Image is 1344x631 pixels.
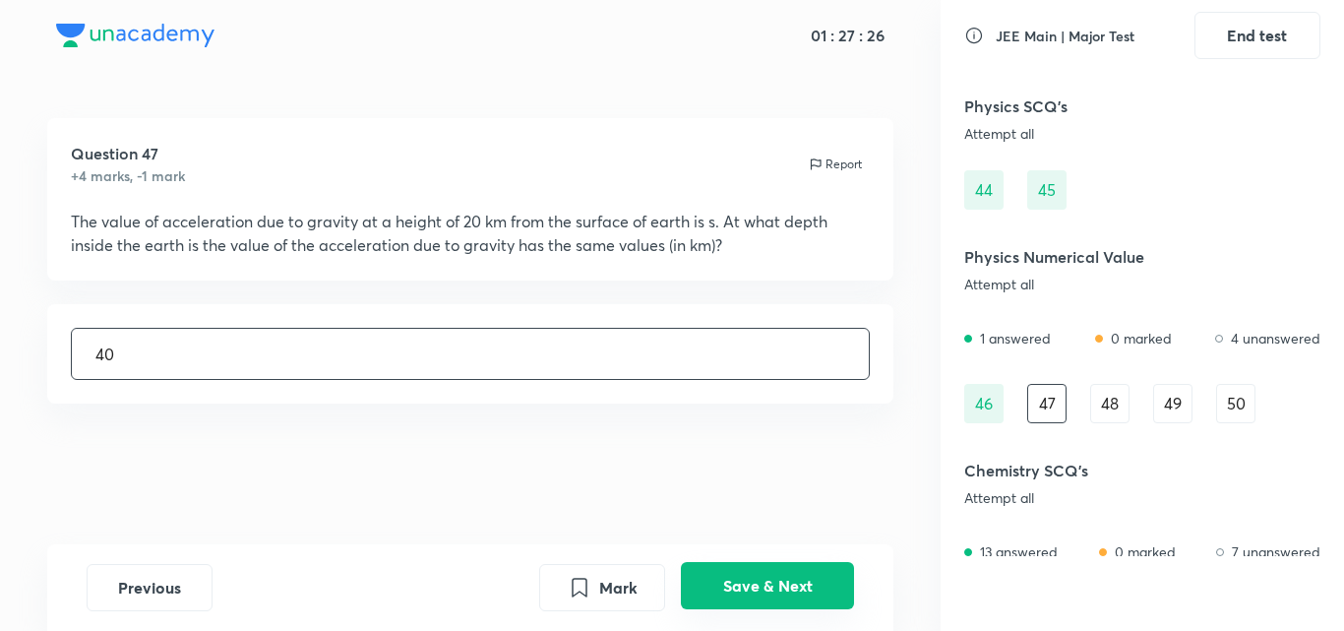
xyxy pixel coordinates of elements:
h6: JEE Main | Major Test [996,26,1134,46]
img: report icon [808,157,824,172]
h5: 27 : [834,26,863,45]
p: The value of acceleration due to gravity at a height of 20 km from the surface of earth is s. At ... [71,210,871,257]
div: 49 [1153,384,1192,423]
div: 47 [1027,384,1067,423]
div: Attempt all [964,126,1213,142]
div: 46 [964,384,1004,423]
p: 1 answered [980,328,1051,348]
div: 45 [1027,170,1067,210]
p: 0 marked [1115,541,1176,562]
h6: +4 marks, -1 mark [71,165,185,186]
p: 7 unanswered [1232,541,1320,562]
button: Mark [539,564,665,611]
h5: Chemistry SCQ's [964,459,1213,482]
p: 0 marked [1111,328,1172,348]
div: Attempt all [964,490,1213,506]
h5: 26 [863,26,885,45]
h5: 01 : [811,26,834,45]
h5: Physics SCQ's [964,95,1213,118]
button: End test [1194,12,1320,59]
button: Save & Next [681,562,854,609]
div: 48 [1090,384,1130,423]
div: Attempt all [964,277,1213,292]
h5: Physics Numerical Value [964,245,1213,269]
div: 50 [1216,384,1255,423]
p: 13 answered [980,541,1058,562]
p: 4 unanswered [1231,328,1320,348]
button: Previous [87,564,213,611]
p: Report [825,156,862,173]
div: 44 [964,170,1004,210]
input: Type your answer here [72,329,870,379]
h5: Question 47 [71,142,185,165]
